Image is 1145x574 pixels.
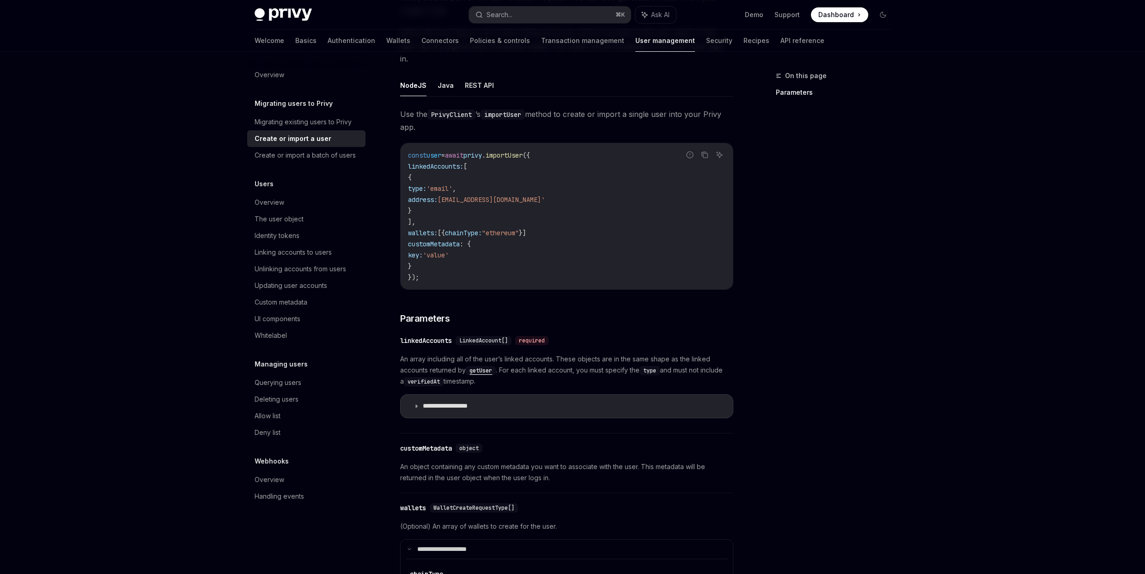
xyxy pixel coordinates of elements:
button: REST API [465,74,494,96]
span: wallets: [408,229,438,237]
div: Whitelabel [255,330,287,341]
div: Deny list [255,427,280,438]
span: An object containing any custom metadata you want to associate with the user. This metadata will ... [400,461,733,483]
span: ({ [523,151,530,159]
a: Support [774,10,800,19]
div: Handling events [255,491,304,502]
span: On this page [785,70,827,81]
span: type: [408,184,426,193]
div: UI components [255,313,300,324]
span: 'value' [423,251,449,259]
span: [EMAIL_ADDRESS][DOMAIN_NAME]' [438,195,545,204]
span: address: [408,195,438,204]
span: [{ [438,229,445,237]
button: Copy the contents from the code block [699,149,711,161]
span: . [482,151,486,159]
h5: Managing users [255,359,308,370]
span: key: [408,251,423,259]
a: Querying users [247,374,365,391]
button: Report incorrect code [684,149,696,161]
div: wallets [400,503,426,513]
span: Dashboard [818,10,854,19]
span: }); [408,273,419,281]
span: } [408,262,412,270]
a: User management [635,30,695,52]
div: Overview [255,197,284,208]
button: Toggle dark mode [876,7,890,22]
a: Create or import a user [247,130,365,147]
a: Migrating existing users to Privy [247,114,365,130]
div: Overview [255,474,284,485]
a: Handling events [247,488,365,505]
h5: Webhooks [255,456,289,467]
a: Connectors [421,30,459,52]
a: The user object [247,211,365,227]
a: Dashboard [811,7,868,22]
span: importUser [486,151,523,159]
span: } [408,207,412,215]
a: Policies & controls [470,30,530,52]
span: await [445,151,463,159]
div: Querying users [255,377,301,388]
a: Custom metadata [247,294,365,311]
div: Search... [487,9,512,20]
span: : { [460,240,471,248]
a: Wallets [386,30,410,52]
code: getUser [466,366,496,375]
span: privy [463,151,482,159]
div: Create or import a batch of users [255,150,356,161]
span: Ask AI [651,10,670,19]
a: Deleting users [247,391,365,408]
span: { [408,173,412,182]
div: Identity tokens [255,230,299,241]
span: 'email' [426,184,452,193]
div: Create or import a user [255,133,331,144]
span: (Optional) An array of wallets to create for the user. [400,521,733,532]
a: API reference [780,30,824,52]
a: Whitelabel [247,327,365,344]
span: [ [463,162,467,171]
a: getUser [466,366,496,374]
div: customMetadata [400,444,452,453]
div: Updating user accounts [255,280,327,291]
div: Deleting users [255,394,298,405]
button: Search...⌘K [469,6,631,23]
span: object [459,445,479,452]
code: verifiedAt [404,377,444,386]
div: linkedAccounts [400,336,452,345]
code: PrivyClient [427,110,475,120]
span: "ethereum" [482,229,519,237]
div: Linking accounts to users [255,247,332,258]
span: ⌘ K [615,11,625,18]
h5: Users [255,178,274,189]
span: = [441,151,445,159]
a: UI components [247,311,365,327]
div: Unlinking accounts from users [255,263,346,275]
div: Allow list [255,410,280,421]
a: Deny list [247,424,365,441]
a: Basics [295,30,317,52]
span: user [426,151,441,159]
h5: Migrating users to Privy [255,98,333,109]
span: , [452,184,456,193]
span: customMetadata [408,240,460,248]
a: Overview [247,194,365,211]
button: Ask AI [635,6,676,23]
span: chainType: [445,229,482,237]
button: Ask AI [713,149,725,161]
img: dark logo [255,8,312,21]
span: ], [408,218,415,226]
a: Allow list [247,408,365,424]
span: linkedAccounts: [408,162,463,171]
a: Welcome [255,30,284,52]
div: required [515,336,548,345]
a: Overview [247,67,365,83]
code: type [639,366,660,375]
a: Updating user accounts [247,277,365,294]
span: LinkedAccount[] [459,337,508,344]
span: Parameters [400,312,450,325]
button: NodeJS [400,74,426,96]
a: Authentication [328,30,375,52]
span: WalletCreateRequestType[] [433,504,514,512]
a: Demo [745,10,763,19]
